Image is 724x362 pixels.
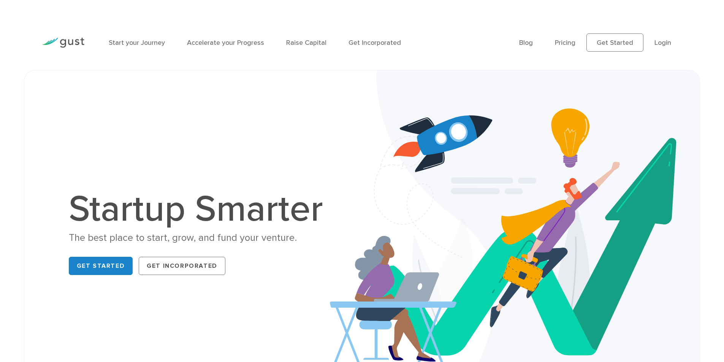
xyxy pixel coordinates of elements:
[349,39,401,47] a: Get Incorporated
[286,39,326,47] a: Raise Capital
[187,39,264,47] a: Accelerate your Progress
[69,231,331,245] div: The best place to start, grow, and fund your venture.
[586,33,643,52] a: Get Started
[519,39,533,47] a: Blog
[109,39,165,47] a: Start your Journey
[42,38,84,48] img: Gust Logo
[69,257,133,275] a: Get Started
[555,39,575,47] a: Pricing
[654,39,671,47] a: Login
[139,257,225,275] a: Get Incorporated
[69,191,331,228] h1: Startup Smarter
